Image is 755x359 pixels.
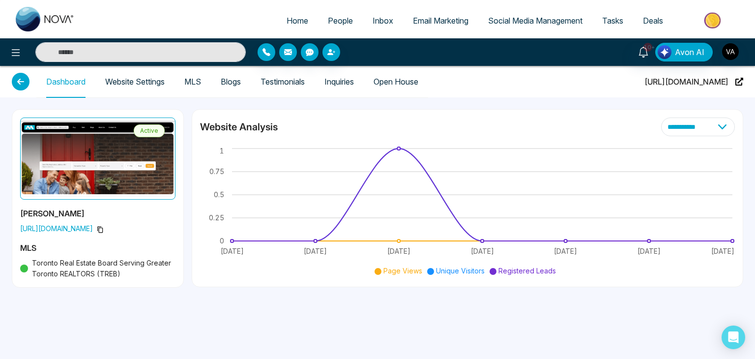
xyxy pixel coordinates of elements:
tspan: 1 [220,147,224,155]
a: Social Media Management [478,11,592,30]
span: Page Views [383,267,422,275]
img: User Avatar [722,43,739,60]
span: Active [134,124,165,137]
span: Unique Visitors [436,267,485,275]
span: Tasks [602,16,623,26]
h5: [PERSON_NAME] [20,208,175,219]
a: Dashboard [46,78,86,86]
span: Inbox [373,16,393,26]
a: People [318,11,363,30]
a: Inbox [363,11,403,30]
span: People [328,16,353,26]
a: MLS [184,78,201,86]
span: Home [287,16,308,26]
tspan: 0.75 [209,167,224,176]
tspan: [DATE] [304,247,327,255]
img: Market-place.gif [678,9,749,31]
a: Tasks [592,11,633,30]
tspan: 0.25 [209,213,224,222]
div: Toronto Real Estate Board Serving Greater Toronto REALTORS (TREB) [20,258,175,279]
img: Lead Flow [658,45,671,59]
tspan: [DATE] [554,247,577,255]
a: Deals [633,11,673,30]
a: Email Marketing [403,11,478,30]
span: [URL][DOMAIN_NAME] [20,223,175,234]
img: Nova CRM Logo [16,7,75,31]
tspan: 0 [220,237,224,245]
button: Avon AI [655,43,713,61]
a: Testimonials [261,78,305,86]
a: Website Settings [105,78,165,86]
div: Open Intercom Messenger [722,326,745,349]
span: Social Media Management [488,16,582,26]
img: Profile [20,118,175,200]
tspan: [DATE] [638,247,661,255]
tspan: [DATE] [221,247,244,255]
tspan: [DATE] [387,247,410,255]
span: Avon AI [675,46,704,58]
tspan: [DATE] [471,247,494,255]
h4: Website Analysis [200,120,278,134]
a: [URL][DOMAIN_NAME] [644,66,743,97]
span: [URL][DOMAIN_NAME] [644,66,728,97]
a: 10+ [632,43,655,60]
span: Registered Leads [498,267,556,275]
span: 10+ [643,43,652,52]
tspan: 0.5 [214,190,224,199]
a: Home [277,11,318,30]
a: Inquiries [324,78,354,86]
span: Deals [643,16,663,26]
tspan: [DATE] [711,247,734,255]
span: Email Marketing [413,16,468,26]
a: Open House [374,78,418,86]
a: Blogs [221,78,241,86]
h5: MLS [20,242,175,254]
